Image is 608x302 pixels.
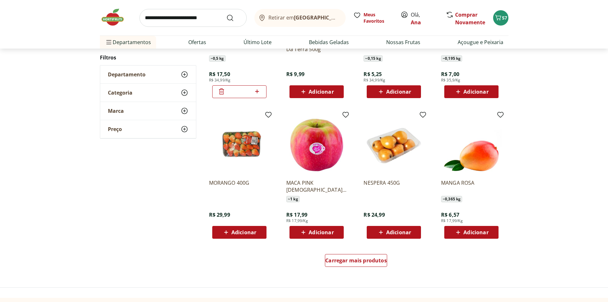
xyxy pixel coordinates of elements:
[441,78,461,83] span: R$ 35,9/Kg
[441,218,463,223] span: R$ 17,99/Kg
[100,84,196,102] button: Categoria
[108,126,122,132] span: Preço
[325,258,387,263] span: Carregar mais produtos
[231,230,256,235] span: Adicionar
[364,78,385,83] span: R$ 34,99/Kg
[105,35,151,50] span: Departamentos
[441,71,459,78] span: R$ 7,00
[441,113,502,174] img: MANGA ROSA
[212,226,266,239] button: Adicionar
[309,89,334,94] span: Adicionar
[353,12,393,24] a: Meus Favoritos
[463,89,488,94] span: Adicionar
[309,38,349,46] a: Bebidas Geladas
[309,230,334,235] span: Adicionar
[289,85,344,98] button: Adicionar
[105,35,113,50] button: Menu
[367,85,421,98] button: Adicionar
[444,226,499,239] button: Adicionar
[108,89,132,96] span: Categoria
[364,113,424,174] img: NESPERA 450G
[100,51,196,64] h2: Filtros
[364,179,424,193] a: NESPERA 450G
[209,113,270,174] img: MORANGO 400G
[386,89,411,94] span: Adicionar
[367,226,421,239] button: Adicionar
[364,12,393,24] span: Meus Favoritos
[209,71,230,78] span: R$ 17,50
[386,230,411,235] span: Adicionar
[364,71,382,78] span: R$ 5,25
[286,218,308,223] span: R$ 17,99/Kg
[226,14,242,22] button: Submit Search
[441,179,502,193] a: MANGA ROSA
[100,66,196,83] button: Departamento
[458,38,503,46] a: Açougue e Peixaria
[463,230,488,235] span: Adicionar
[139,9,247,27] input: search
[286,71,304,78] span: R$ 9,99
[209,179,270,193] a: MORANGO 400G
[294,14,402,21] b: [GEOGRAPHIC_DATA]/[GEOGRAPHIC_DATA]
[244,38,272,46] a: Último Lote
[444,85,499,98] button: Adicionar
[455,11,485,26] a: Comprar Novamente
[364,55,382,62] span: ~ 0,15 kg
[411,11,439,26] span: Olá,
[502,15,507,21] span: 57
[441,55,462,62] span: ~ 0,195 kg
[286,196,300,202] span: ~ 1 kg
[100,102,196,120] button: Marca
[493,10,508,26] button: Carrinho
[209,55,226,62] span: ~ 0,5 kg
[100,120,196,138] button: Preço
[268,15,339,20] span: Retirar em
[386,38,420,46] a: Nossas Frutas
[209,78,231,83] span: R$ 34,99/Kg
[209,211,230,218] span: R$ 29,99
[289,226,344,239] button: Adicionar
[188,38,206,46] a: Ofertas
[254,9,346,27] button: Retirar em[GEOGRAPHIC_DATA]/[GEOGRAPHIC_DATA]
[108,108,124,114] span: Marca
[441,196,462,202] span: ~ 0,365 kg
[441,211,459,218] span: R$ 6,57
[286,179,347,193] a: MACA PINK [DEMOGRAPHIC_DATA] KG
[286,113,347,174] img: MACA PINK LADY KG
[364,211,385,218] span: R$ 24,99
[411,19,421,26] a: Ana
[325,254,387,269] a: Carregar mais produtos
[100,8,132,27] img: Hortifruti
[286,211,307,218] span: R$ 17,99
[108,71,146,78] span: Departamento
